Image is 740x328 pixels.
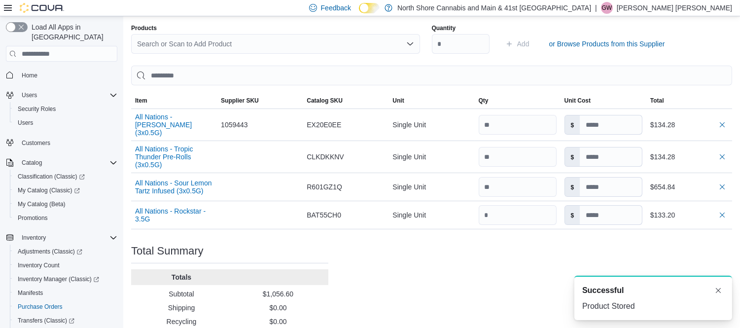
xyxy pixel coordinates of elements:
span: Total [650,97,664,105]
button: Inventory [2,231,121,245]
a: Adjustments (Classic) [14,246,86,257]
button: All Nations - Tropic Thunder Pre-Rolls (3x0.5G) [135,145,213,169]
span: Customers [18,137,117,149]
button: Users [18,89,41,101]
span: Transfers (Classic) [18,317,74,325]
label: $ [565,178,580,196]
button: Catalog SKU [303,93,388,109]
button: Manifests [10,286,121,300]
span: Inventory [22,234,46,242]
label: Quantity [432,24,456,32]
div: Griffin Wright [601,2,613,14]
a: My Catalog (Classic) [10,183,121,197]
div: Single Unit [388,115,474,135]
label: $ [565,206,580,224]
button: Inventory Count [10,258,121,272]
a: Purchase Orders [14,301,67,313]
a: Transfers (Classic) [14,315,78,327]
span: Manifests [14,287,117,299]
span: Qty [479,97,489,105]
span: Load All Apps in [GEOGRAPHIC_DATA] [28,22,117,42]
a: Manifests [14,287,47,299]
span: Classification (Classic) [14,171,117,182]
span: Inventory [18,232,117,244]
p: Subtotal [135,289,228,299]
div: Single Unit [388,177,474,197]
span: Inventory Count [18,261,60,269]
a: Promotions [14,212,52,224]
p: North Shore Cannabis and Main & 41st [GEOGRAPHIC_DATA] [397,2,591,14]
button: Security Roles [10,102,121,116]
div: Notification [582,285,724,296]
a: Classification (Classic) [14,171,89,182]
span: Users [22,91,37,99]
span: Successful [582,285,624,296]
button: My Catalog (Beta) [10,197,121,211]
span: Manifests [18,289,43,297]
div: $134.28 [650,119,728,131]
span: Dark Mode [359,13,359,14]
button: Supplier SKU [217,93,303,109]
button: Home [2,68,121,82]
button: or Browse Products from this Supplier [545,34,669,54]
span: Inventory Count [14,259,117,271]
label: Products [131,24,157,32]
button: Qty [475,93,561,109]
div: Single Unit [388,205,474,225]
button: Open list of options [406,40,414,48]
div: $654.84 [650,181,728,193]
button: Unit Cost [561,93,646,109]
span: Home [18,69,117,81]
a: Home [18,70,41,81]
span: Users [14,117,117,129]
span: Item [135,97,147,105]
span: Classification (Classic) [18,173,85,181]
button: Add [501,34,533,54]
a: Security Roles [14,103,60,115]
span: 1059443 [221,119,248,131]
p: $0.00 [232,317,324,327]
span: Add [517,39,529,49]
span: Promotions [18,214,48,222]
label: $ [565,147,580,166]
span: Security Roles [14,103,117,115]
a: My Catalog (Classic) [14,184,84,196]
p: [PERSON_NAME] [PERSON_NAME] [617,2,732,14]
label: $ [565,115,580,134]
a: Adjustments (Classic) [10,245,121,258]
span: Promotions [14,212,117,224]
span: EX20E0EE [307,119,341,131]
span: Security Roles [18,105,56,113]
span: BAT55CH0 [307,209,341,221]
div: $134.28 [650,151,728,163]
a: Transfers (Classic) [10,314,121,328]
button: Users [2,88,121,102]
span: My Catalog (Beta) [14,198,117,210]
span: My Catalog (Classic) [18,186,80,194]
span: My Catalog (Beta) [18,200,66,208]
span: Transfers (Classic) [14,315,117,327]
span: Purchase Orders [18,303,63,311]
p: Totals [135,272,228,282]
button: All Nations - [PERSON_NAME] (3x0.5G) [135,113,213,137]
span: Supplier SKU [221,97,259,105]
button: Item [131,93,217,109]
button: Users [10,116,121,130]
a: Inventory Count [14,259,64,271]
div: $133.20 [650,209,728,221]
span: Users [18,89,117,101]
span: Home [22,72,37,79]
span: Catalog [22,159,42,167]
button: Unit [388,93,474,109]
input: Dark Mode [359,3,380,13]
button: All Nations - Rockstar - 3.5G [135,207,213,223]
button: Catalog [2,156,121,170]
a: Customers [18,137,54,149]
button: Catalog [18,157,46,169]
span: Inventory Manager (Classic) [14,273,117,285]
p: | [595,2,597,14]
span: Adjustments (Classic) [14,246,117,257]
button: Total [646,93,732,109]
button: Purchase Orders [10,300,121,314]
button: Customers [2,136,121,150]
